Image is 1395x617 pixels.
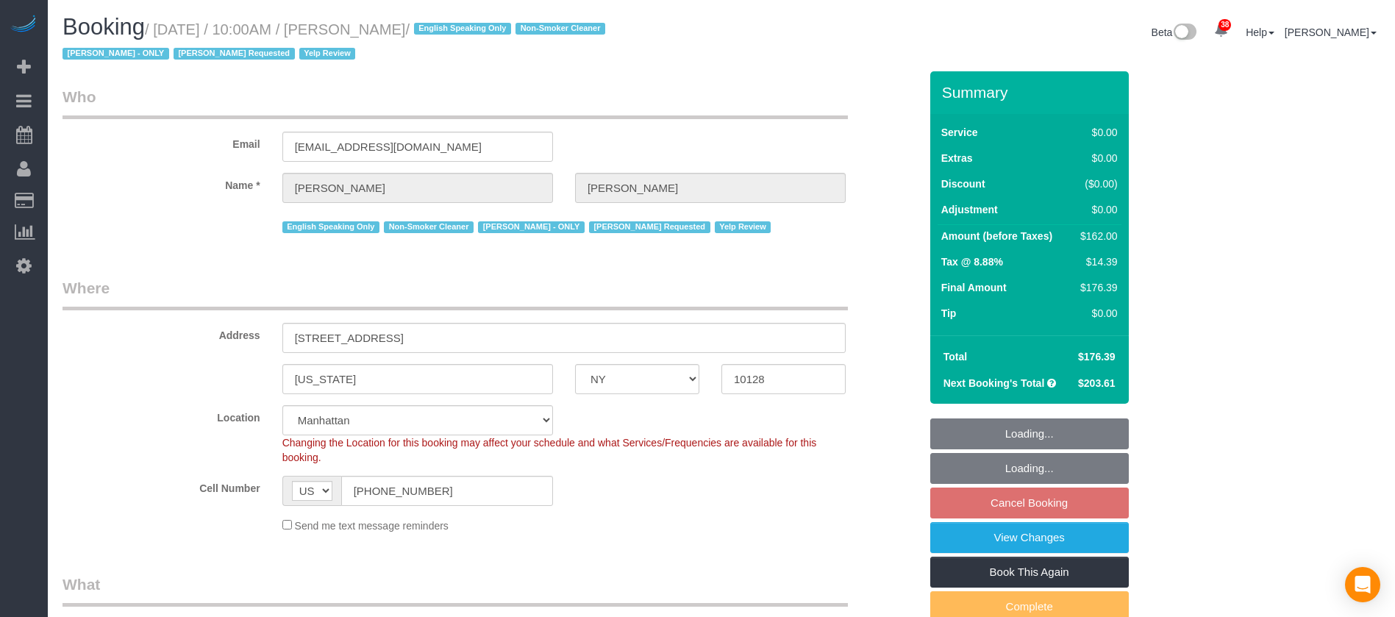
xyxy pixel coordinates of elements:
[1207,15,1235,47] a: 38
[1074,176,1117,191] div: ($0.00)
[943,351,967,363] strong: Total
[63,574,848,607] legend: What
[282,221,379,233] span: English Speaking Only
[1219,19,1231,31] span: 38
[51,132,271,151] label: Email
[941,176,985,191] label: Discount
[299,48,356,60] span: Yelp Review
[1074,254,1117,269] div: $14.39
[414,23,511,35] span: English Speaking Only
[721,364,846,394] input: Zip Code
[1246,26,1274,38] a: Help
[575,173,846,203] input: Last Name
[282,437,817,463] span: Changing the Location for this booking may affect your schedule and what Services/Frequencies are...
[943,377,1045,389] strong: Next Booking's Total
[51,173,271,193] label: Name *
[1074,151,1117,165] div: $0.00
[1172,24,1196,43] img: New interface
[51,405,271,425] label: Location
[1152,26,1197,38] a: Beta
[941,306,957,321] label: Tip
[341,476,553,506] input: Cell Number
[63,14,145,40] span: Booking
[51,476,271,496] label: Cell Number
[941,202,998,217] label: Adjustment
[942,84,1121,101] h3: Summary
[1074,306,1117,321] div: $0.00
[1078,377,1116,389] span: $203.61
[715,221,771,233] span: Yelp Review
[478,221,585,233] span: [PERSON_NAME] - ONLY
[930,557,1129,588] a: Book This Again
[295,520,449,532] span: Send me text message reminders
[51,323,271,343] label: Address
[1285,26,1377,38] a: [PERSON_NAME]
[282,173,553,203] input: First Name
[941,125,978,140] label: Service
[589,221,710,233] span: [PERSON_NAME] Requested
[282,132,553,162] input: Email
[1074,229,1117,243] div: $162.00
[63,48,169,60] span: [PERSON_NAME] - ONLY
[941,254,1003,269] label: Tax @ 8.88%
[63,277,848,310] legend: Where
[63,86,848,119] legend: Who
[941,151,973,165] label: Extras
[1074,202,1117,217] div: $0.00
[63,21,610,63] small: / [DATE] / 10:00AM / [PERSON_NAME]
[941,280,1007,295] label: Final Amount
[1074,125,1117,140] div: $0.00
[941,229,1052,243] label: Amount (before Taxes)
[930,522,1129,553] a: View Changes
[282,364,553,394] input: City
[9,15,38,35] img: Automaid Logo
[1074,280,1117,295] div: $176.39
[1345,567,1380,602] div: Open Intercom Messenger
[1078,351,1116,363] span: $176.39
[515,23,605,35] span: Non-Smoker Cleaner
[384,221,474,233] span: Non-Smoker Cleaner
[174,48,295,60] span: [PERSON_NAME] Requested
